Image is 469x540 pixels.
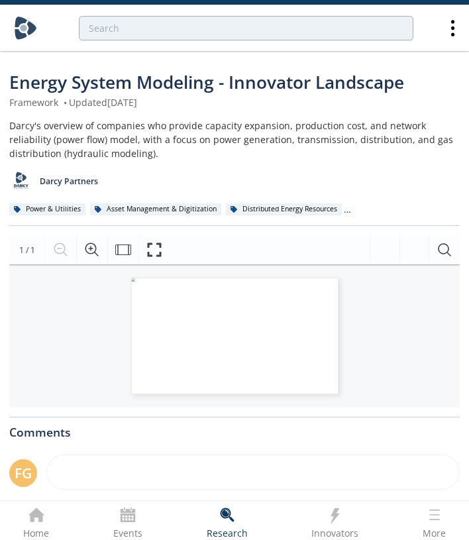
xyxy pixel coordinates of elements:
span: • [61,96,69,109]
div: FG [9,459,37,487]
p: Darcy Partners [40,176,98,188]
div: Framework Updated [DATE] [9,95,460,109]
div: Darcy's overview of companies who provide capacity expansion, production cost, and network reliab... [9,119,460,160]
span: Energy System Modeling - Innovator Landscape [9,70,404,94]
div: Comments [9,417,460,439]
div: Asset Management & Digitization [90,203,221,215]
div: Power & Utilities [9,203,85,215]
img: Home [14,17,37,40]
div: Distributed Energy Resources [226,203,342,215]
input: Advanced Search [79,16,413,40]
